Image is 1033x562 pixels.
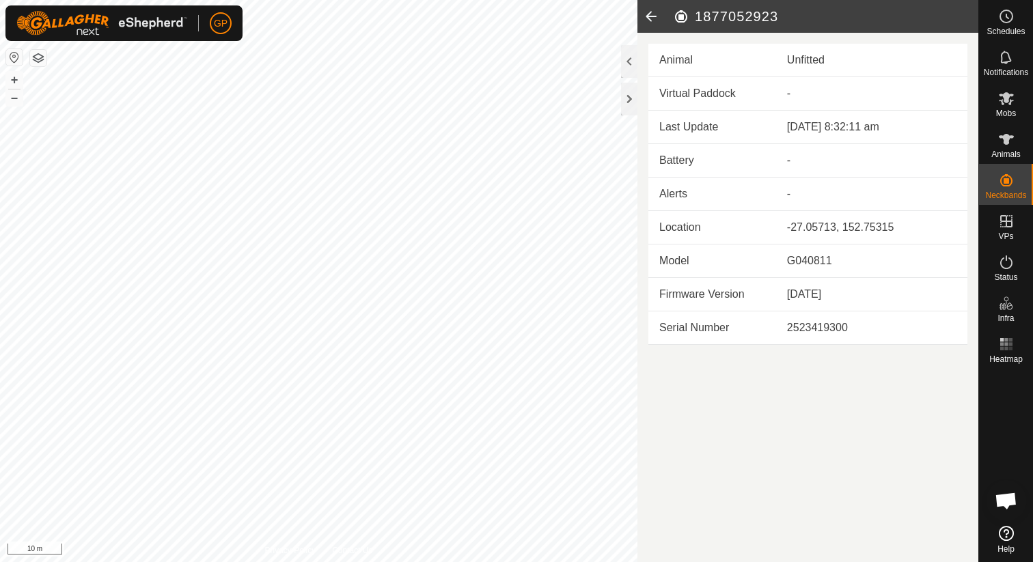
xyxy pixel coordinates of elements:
[648,77,776,111] td: Virtual Paddock
[987,27,1025,36] span: Schedules
[997,545,1015,553] span: Help
[30,50,46,66] button: Map Layers
[787,152,956,169] div: -
[648,311,776,345] td: Serial Number
[332,544,372,557] a: Contact Us
[787,286,956,303] div: [DATE]
[648,244,776,278] td: Model
[989,355,1023,363] span: Heatmap
[979,520,1033,559] a: Help
[648,211,776,244] td: Location
[985,191,1026,199] span: Neckbands
[648,278,776,311] td: Firmware Version
[787,52,956,68] div: Unfitted
[787,253,956,269] div: G040811
[6,89,23,106] button: –
[648,111,776,144] td: Last Update
[648,144,776,178] td: Battery
[6,72,23,88] button: +
[997,314,1014,322] span: Infra
[264,544,316,557] a: Privacy Policy
[648,178,776,211] td: Alerts
[214,16,228,31] span: GP
[994,273,1017,281] span: Status
[787,219,956,236] div: -27.05713, 152.75315
[996,109,1016,117] span: Mobs
[787,320,956,336] div: 2523419300
[787,119,956,135] div: [DATE] 8:32:11 am
[673,8,978,25] h2: 1877052923
[991,150,1021,158] span: Animals
[6,49,23,66] button: Reset Map
[776,178,967,211] td: -
[648,44,776,77] td: Animal
[787,87,790,99] app-display-virtual-paddock-transition: -
[984,68,1028,76] span: Notifications
[998,232,1013,240] span: VPs
[16,11,187,36] img: Gallagher Logo
[986,480,1027,521] a: Open chat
